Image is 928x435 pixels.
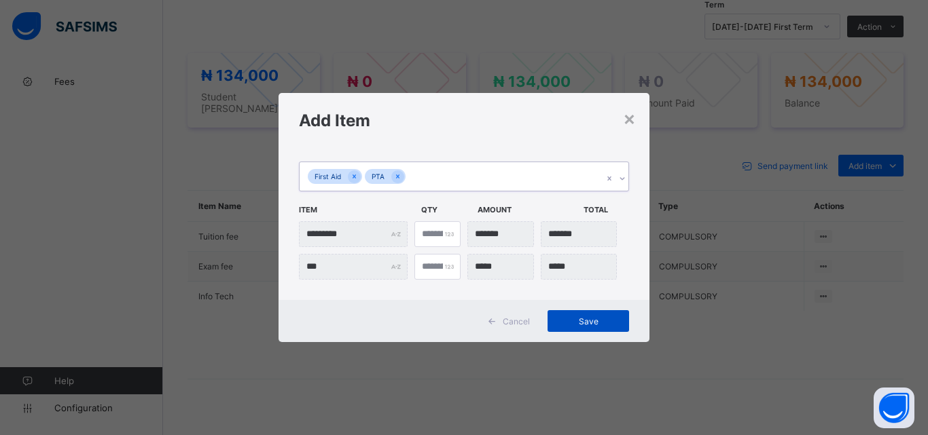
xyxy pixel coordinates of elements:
div: First Aid [308,169,348,185]
span: Amount [478,198,577,221]
span: Total [584,198,633,221]
div: × [623,107,636,130]
button: Open asap [874,387,914,428]
h1: Add Item [299,111,629,130]
span: Save [558,316,619,326]
span: Item [299,198,414,221]
span: Cancel [503,316,530,326]
div: PTA [365,169,391,185]
span: Qty [421,198,471,221]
